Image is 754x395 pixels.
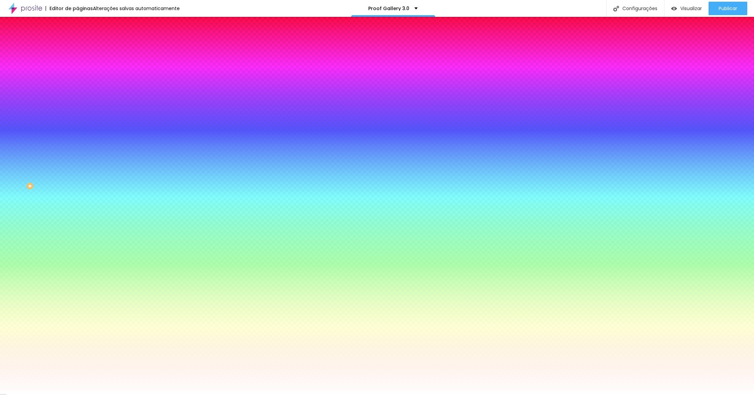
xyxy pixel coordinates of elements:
[680,6,702,11] span: Visualizar
[368,6,409,11] p: Proof Gallery 3.0
[719,6,737,11] span: Publicar
[664,2,709,15] button: Visualizar
[671,6,677,11] img: view-1.svg
[709,2,747,15] button: Publicar
[93,6,180,11] div: Alterações salvas automaticamente
[45,6,93,11] div: Editor de páginas
[613,6,619,11] img: Icone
